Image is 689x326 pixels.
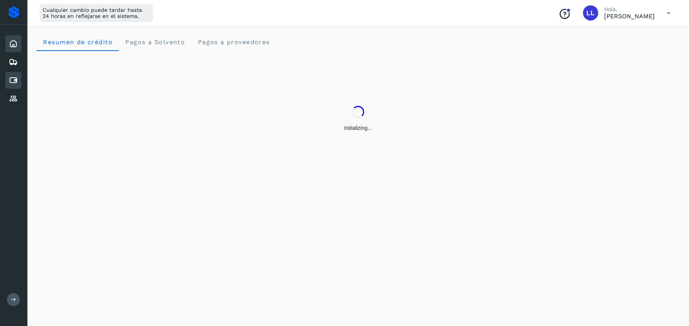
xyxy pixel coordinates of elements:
div: Cuentas por pagar [5,72,21,89]
span: Resumen de crédito [43,38,113,46]
p: Leticia Lugo Hernandez [604,13,655,20]
div: Embarques [5,54,21,70]
p: Hola, [604,6,655,13]
span: Pagos a Solvento [125,38,185,46]
span: Pagos a proveedores [197,38,270,46]
div: Inicio [5,35,21,52]
div: Cualquier cambio puede tardar hasta 24 horas en reflejarse en el sistema. [40,4,153,22]
div: Proveedores [5,90,21,107]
